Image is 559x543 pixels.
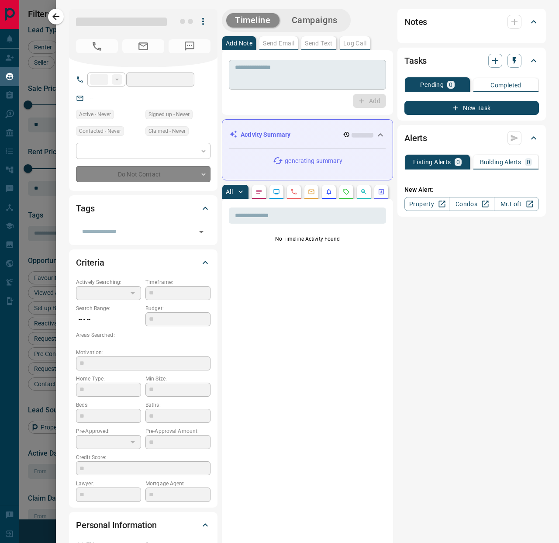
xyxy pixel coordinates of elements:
[420,82,444,88] p: Pending
[169,39,210,53] span: No Number
[226,189,233,195] p: All
[413,159,451,165] p: Listing Alerts
[195,226,207,238] button: Open
[273,188,280,195] svg: Lead Browsing Activity
[76,515,210,536] div: Personal Information
[76,278,141,286] p: Actively Searching:
[404,15,427,29] h2: Notes
[226,40,252,46] p: Add Note
[283,13,346,28] button: Campaigns
[76,256,104,270] h2: Criteria
[76,198,210,219] div: Tags
[145,278,210,286] p: Timeframe:
[76,39,118,53] span: No Number
[145,427,210,435] p: Pre-Approval Amount:
[76,312,141,327] p: -- - --
[76,480,141,488] p: Lawyer:
[76,453,210,461] p: Credit Score:
[404,131,427,145] h2: Alerts
[76,166,210,182] div: Do Not Contact
[90,94,93,101] a: --
[76,518,157,532] h2: Personal Information
[76,401,141,409] p: Beds:
[226,13,279,28] button: Timeline
[404,101,539,115] button: New Task
[76,427,141,435] p: Pre-Approved:
[79,110,111,119] span: Active - Never
[148,110,190,119] span: Signed up - Never
[404,128,539,149] div: Alerts
[122,39,164,53] span: No Email
[325,188,332,195] svg: Listing Alerts
[404,197,449,211] a: Property
[255,188,262,195] svg: Notes
[76,375,141,383] p: Home Type:
[148,127,186,135] span: Claimed - Never
[145,480,210,488] p: Mortgage Agent:
[527,159,530,165] p: 0
[449,82,452,88] p: 0
[494,197,539,211] a: Mr.Loft
[290,188,297,195] svg: Calls
[76,252,210,273] div: Criteria
[145,401,210,409] p: Baths:
[76,349,210,356] p: Motivation:
[285,156,342,166] p: generating summary
[241,130,290,139] p: Activity Summary
[404,50,539,71] div: Tasks
[480,159,521,165] p: Building Alerts
[490,82,521,88] p: Completed
[79,127,121,135] span: Contacted - Never
[76,331,210,339] p: Areas Searched:
[404,54,427,68] h2: Tasks
[404,185,539,194] p: New Alert:
[145,375,210,383] p: Min Size:
[76,304,141,312] p: Search Range:
[229,235,386,243] p: No Timeline Activity Found
[449,197,494,211] a: Condos
[76,201,94,215] h2: Tags
[145,304,210,312] p: Budget:
[404,11,539,32] div: Notes
[308,188,315,195] svg: Emails
[456,159,460,165] p: 0
[229,127,386,143] div: Activity Summary
[378,188,385,195] svg: Agent Actions
[360,188,367,195] svg: Opportunities
[343,188,350,195] svg: Requests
